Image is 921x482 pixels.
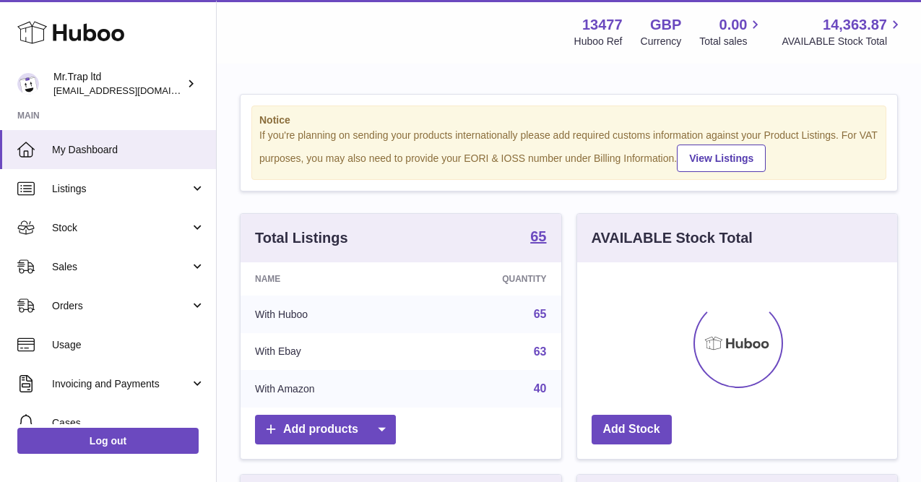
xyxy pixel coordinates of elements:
span: 14,363.87 [823,15,887,35]
a: 14,363.87 AVAILABLE Stock Total [782,15,904,48]
span: [EMAIL_ADDRESS][DOMAIN_NAME] [53,85,212,96]
div: If you're planning on sending your products internationally please add required customs informati... [259,129,878,172]
th: Quantity [416,262,561,296]
a: Add Stock [592,415,672,444]
a: 63 [534,345,547,358]
h3: AVAILABLE Stock Total [592,228,753,248]
a: 40 [534,382,547,395]
strong: Notice [259,113,878,127]
td: With Ebay [241,333,416,371]
span: My Dashboard [52,143,205,157]
span: Usage [52,338,205,352]
div: Mr.Trap ltd [53,70,183,98]
strong: 13477 [582,15,623,35]
span: Cases [52,416,205,430]
a: 65 [530,229,546,246]
span: Total sales [699,35,764,48]
img: office@grabacz.eu [17,73,39,95]
div: Huboo Ref [574,35,623,48]
span: AVAILABLE Stock Total [782,35,904,48]
a: View Listings [677,145,766,172]
strong: 65 [530,229,546,244]
span: Listings [52,182,190,196]
a: 65 [534,308,547,320]
th: Name [241,262,416,296]
span: Sales [52,260,190,274]
strong: GBP [650,15,681,35]
span: Orders [52,299,190,313]
h3: Total Listings [255,228,348,248]
div: Currency [641,35,682,48]
a: Log out [17,428,199,454]
span: Stock [52,221,190,235]
a: 0.00 Total sales [699,15,764,48]
td: With Amazon [241,370,416,408]
td: With Huboo [241,296,416,333]
span: 0.00 [719,15,748,35]
a: Add products [255,415,396,444]
span: Invoicing and Payments [52,377,190,391]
